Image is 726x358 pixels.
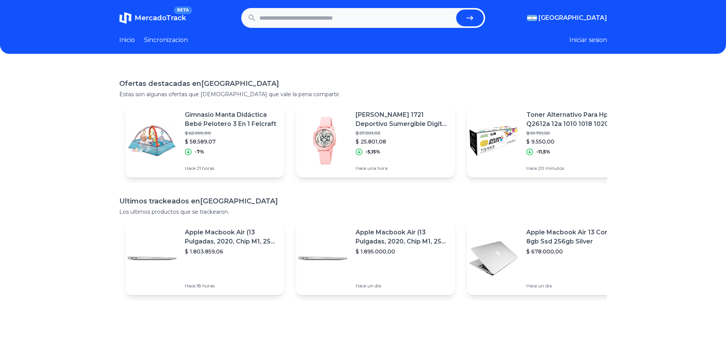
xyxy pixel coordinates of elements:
[119,35,135,45] a: Inicio
[356,110,449,129] p: [PERSON_NAME] 1721 Deportivo Sumergible Digital Crono [PERSON_NAME]
[526,138,619,145] p: $ 9.550,00
[296,222,455,295] a: Featured imageApple Macbook Air (13 Pulgadas, 2020, Chip M1, 256 Gb De Ssd, 8 Gb De Ram) - Plata$...
[296,104,455,177] a: Featured image[PERSON_NAME] 1721 Deportivo Sumergible Digital Crono [PERSON_NAME]$ 27.201,03$ 25....
[467,232,520,285] img: Featured image
[569,35,607,45] button: Iniciar sesion
[356,165,449,171] p: Hace una hora
[125,222,284,295] a: Featured imageApple Macbook Air (13 Pulgadas, 2020, Chip M1, 256 Gb De Ssd, 8 Gb De Ram) - Plata$...
[526,283,619,289] p: Hace un día
[195,149,204,155] p: -7%
[356,283,449,289] p: Hace un día
[144,35,188,45] a: Sincronizacion
[467,114,520,168] img: Featured image
[296,232,349,285] img: Featured image
[467,222,625,295] a: Featured imageApple Macbook Air 13 Core I5 8gb Ssd 256gb Silver$ 678.000,00Hace un día
[538,13,607,23] span: [GEOGRAPHIC_DATA]
[296,114,349,168] img: Featured image
[119,208,607,216] p: Los ultimos productos que se trackearon.
[119,12,186,24] a: MercadoTrackBETA
[185,248,278,255] p: $ 1.803.859,06
[356,138,449,145] p: $ 25.801,08
[365,149,380,155] p: -5,15%
[185,283,278,289] p: Hace 18 horas
[185,228,278,246] p: Apple Macbook Air (13 Pulgadas, 2020, Chip M1, 256 Gb De Ssd, 8 Gb De Ram) - Plata
[467,104,625,177] a: Featured imageToner Alternativo Para Hp Q2612a 12a 1010 1018 1020 1022$ 10.791,50$ 9.550,00-11,5%...
[119,90,607,98] p: Estas son algunas ofertas que [DEMOGRAPHIC_DATA] que vale la pena compartir.
[135,14,186,22] span: MercadoTrack
[536,149,550,155] p: -11,5%
[526,130,619,136] p: $ 10.791,50
[356,228,449,246] p: Apple Macbook Air (13 Pulgadas, 2020, Chip M1, 256 Gb De Ssd, 8 Gb De Ram) - Plata
[526,228,619,246] p: Apple Macbook Air 13 Core I5 8gb Ssd 256gb Silver
[526,110,619,129] p: Toner Alternativo Para Hp Q2612a 12a 1010 1018 1020 1022
[185,138,278,145] p: $ 58.589,07
[527,13,607,23] button: [GEOGRAPHIC_DATA]
[356,130,449,136] p: $ 27.201,03
[125,232,179,285] img: Featured image
[185,110,278,129] p: Gimnasio Manta Didáctica Bebé Pelotero 3 En 1 Felcraft
[125,104,284,177] a: Featured imageGimnasio Manta Didáctica Bebé Pelotero 3 En 1 Felcraft$ 62.999,00$ 58.589,07-7%Hace...
[527,15,537,21] img: Argentina
[526,248,619,255] p: $ 678.000,00
[125,114,179,168] img: Featured image
[119,196,607,206] h1: Ultimos trackeados en [GEOGRAPHIC_DATA]
[119,12,131,24] img: MercadoTrack
[185,130,278,136] p: $ 62.999,00
[526,165,619,171] p: Hace 20 minutos
[119,78,607,89] h1: Ofertas destacadas en [GEOGRAPHIC_DATA]
[356,248,449,255] p: $ 1.895.000,00
[174,6,192,14] span: BETA
[185,165,278,171] p: Hace 21 horas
